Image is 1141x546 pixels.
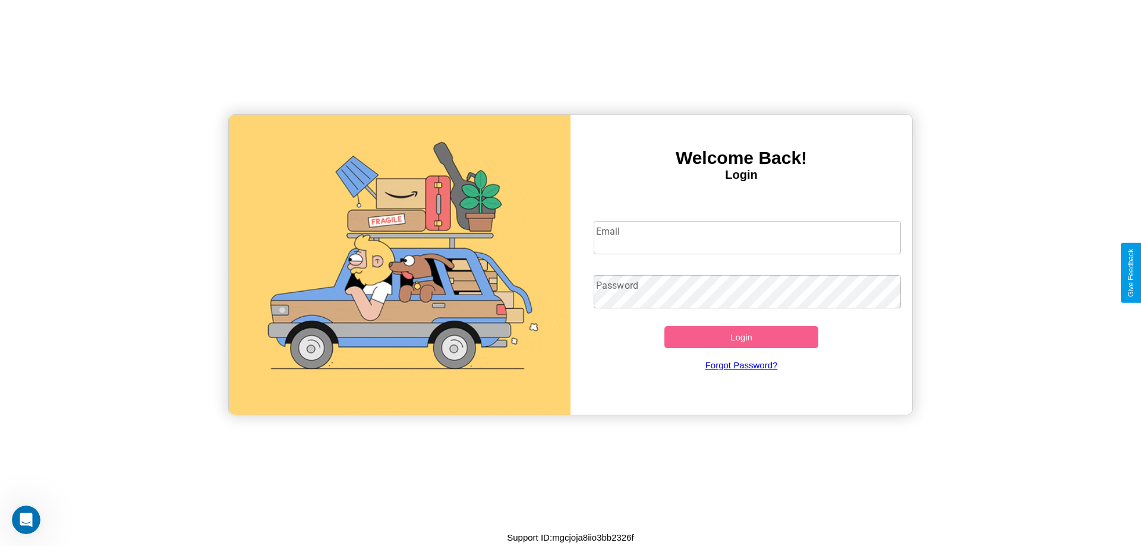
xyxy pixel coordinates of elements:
h3: Welcome Back! [570,148,912,168]
p: Support ID: mgcjoja8iio3bb2326f [507,529,633,545]
h4: Login [570,168,912,182]
iframe: Intercom live chat [12,506,40,534]
button: Login [664,326,818,348]
a: Forgot Password? [588,348,896,382]
div: Give Feedback [1127,249,1135,297]
img: gif [229,115,570,415]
